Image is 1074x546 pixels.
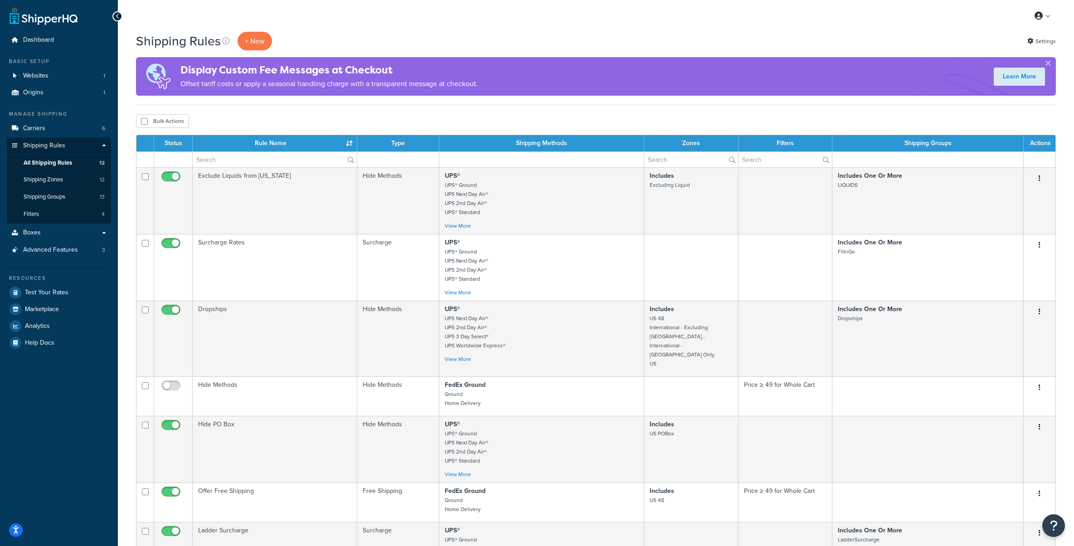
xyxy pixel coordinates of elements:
[439,135,644,151] th: Shipping Methods
[7,155,111,171] li: All Shipping Rules
[7,68,111,84] a: Websites 1
[193,301,357,376] td: Dropships
[7,284,111,301] a: Test Your Rates
[357,483,439,522] td: Free Shipping
[1024,135,1055,151] th: Actions
[23,125,45,132] span: Carriers
[23,229,41,237] span: Boxes
[650,486,674,496] strong: Includes
[445,304,460,314] strong: UPS®
[180,63,478,78] h4: Display Custom Fee Messages at Checkout
[23,36,54,44] span: Dashboard
[739,483,832,522] td: Price ≥ 49 for Whole Cart
[193,376,357,416] td: Hide Methods
[23,89,44,97] span: Origins
[7,242,111,258] a: Advanced Features 3
[357,301,439,376] td: Hide Methods
[7,110,111,118] div: Manage Shipping
[739,376,832,416] td: Price ≥ 49 for Whole Cart
[7,171,111,188] a: Shipping Zones 12
[136,57,180,96] img: duties-banner-06bc72dcb5fe05cb3f9472aba00be2ae8eb53ab6f0d8bb03d382ba314ac3c341.png
[650,181,690,189] small: Excluding Liquid
[445,288,471,297] a: View More
[445,171,460,180] strong: UPS®
[445,486,486,496] strong: FedEx Ground
[7,120,111,137] li: Carriers
[25,306,59,313] span: Marketplace
[838,248,855,256] small: FillnGo
[7,335,111,351] a: Help Docs
[838,171,902,180] strong: Includes One Or More
[7,206,111,223] a: Filters 4
[25,322,50,330] span: Analytics
[7,301,111,317] a: Marketplace
[100,176,105,184] span: 12
[103,89,105,97] span: 1
[193,234,357,301] td: Surcharge Rates
[445,429,488,465] small: UPS® Ground UPS Next Day Air® UPS 2nd Day Air® UPS® Standard
[7,242,111,258] li: Advanced Features
[445,355,471,363] a: View More
[99,159,105,167] span: 12
[1027,35,1056,48] a: Settings
[102,246,105,254] span: 3
[357,416,439,483] td: Hide Methods
[650,429,674,438] small: US POBox
[445,390,481,407] small: Ground Home Delivery
[7,189,111,205] a: Shipping Groups 13
[445,496,481,513] small: Ground Home Delivery
[23,246,78,254] span: Advanced Features
[193,167,357,234] td: Exclude Liquids from [US_STATE]
[445,181,488,216] small: UPS® Ground UPS Next Day Air® UPS 2nd Day Air® UPS® Standard
[7,155,111,171] a: All Shipping Rules 12
[193,416,357,483] td: Hide PO Box
[838,536,880,544] small: LadderSurcharge
[650,496,664,504] small: US 48
[23,142,65,150] span: Shipping Rules
[7,32,111,49] a: Dashboard
[650,419,674,429] strong: Includes
[136,32,221,50] h1: Shipping Rules
[445,248,488,283] small: UPS® Ground UPS Next Day Air® UPS 2nd Day Air® UPS® Standard
[445,238,460,247] strong: UPS®
[23,72,49,80] span: Websites
[193,135,357,151] th: Rule Name : activate to sort column ascending
[838,181,858,189] small: LIQUIDS
[25,289,68,297] span: Test Your Rates
[357,376,439,416] td: Hide Methods
[7,189,111,205] li: Shipping Groups
[7,120,111,137] a: Carriers 6
[1042,514,1065,537] button: Open Resource Center
[7,171,111,188] li: Shipping Zones
[445,314,505,350] small: UPS Next Day Air® UPS 2nd Day Air® UPS 3 Day Select® UPS Worldwide Express®
[136,114,189,128] button: Bulk Actions
[7,84,111,101] a: Origins 1
[650,171,674,180] strong: Includes
[650,304,674,314] strong: Includes
[180,78,478,90] p: Offset tariff costs or apply a seasonal handling charge with a transparent message at checkout.
[24,176,63,184] span: Shipping Zones
[238,32,272,50] p: + New
[644,135,739,151] th: Zones
[7,318,111,334] a: Analytics
[25,339,54,347] span: Help Docs
[445,470,471,478] a: View More
[102,125,105,132] span: 6
[154,135,193,151] th: Status
[100,193,105,201] span: 13
[7,84,111,101] li: Origins
[357,234,439,301] td: Surcharge
[7,224,111,241] li: Boxes
[7,206,111,223] li: Filters
[838,526,902,535] strong: Includes One Or More
[24,159,72,167] span: All Shipping Rules
[644,152,738,167] input: Search
[7,274,111,282] div: Resources
[994,68,1045,86] a: Learn More
[739,135,832,151] th: Filters
[24,210,39,218] span: Filters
